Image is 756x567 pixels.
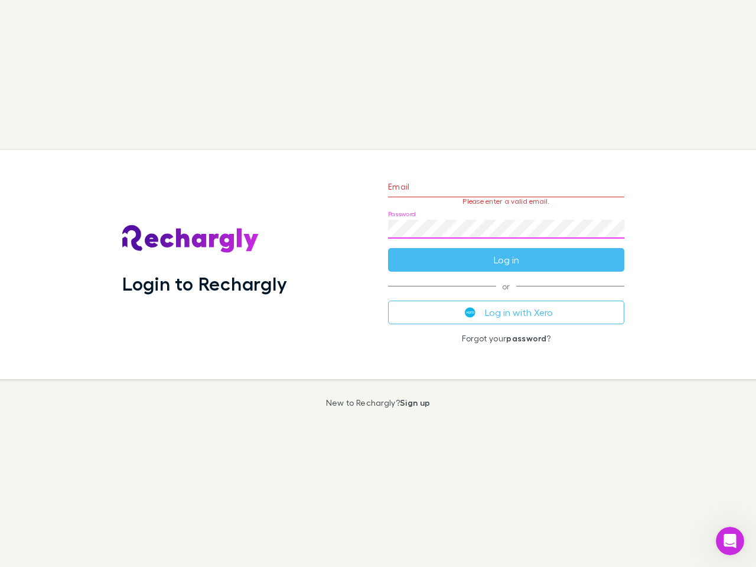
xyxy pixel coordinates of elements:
[388,334,624,343] p: Forgot your ?
[326,398,431,408] p: New to Rechargly?
[716,527,744,555] iframe: Intercom live chat
[388,301,624,324] button: Log in with Xero
[388,197,624,206] p: Please enter a valid email.
[465,307,475,318] img: Xero's logo
[122,272,287,295] h1: Login to Rechargly
[122,225,259,253] img: Rechargly's Logo
[388,248,624,272] button: Log in
[388,286,624,286] span: or
[506,333,546,343] a: password
[388,210,416,219] label: Password
[400,397,430,408] a: Sign up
